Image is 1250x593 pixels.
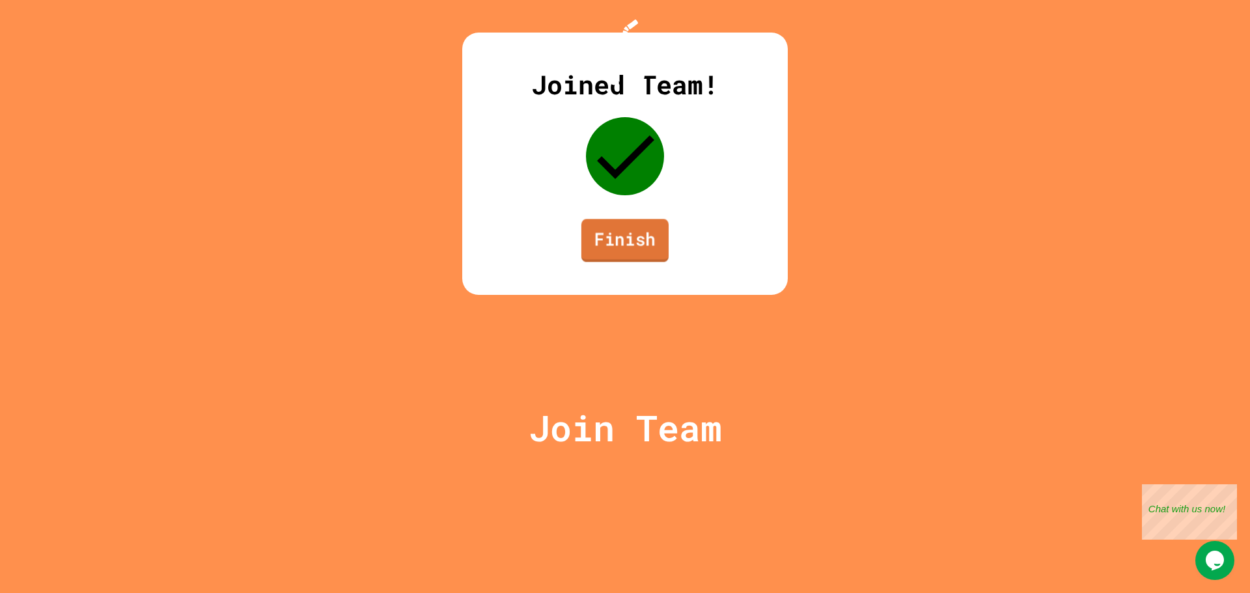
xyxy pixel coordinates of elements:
p: Join Team [529,401,722,455]
img: Logo.svg [599,20,651,85]
a: Finish [581,219,669,262]
iframe: chat widget [1195,541,1237,580]
iframe: chat widget [1142,484,1237,540]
